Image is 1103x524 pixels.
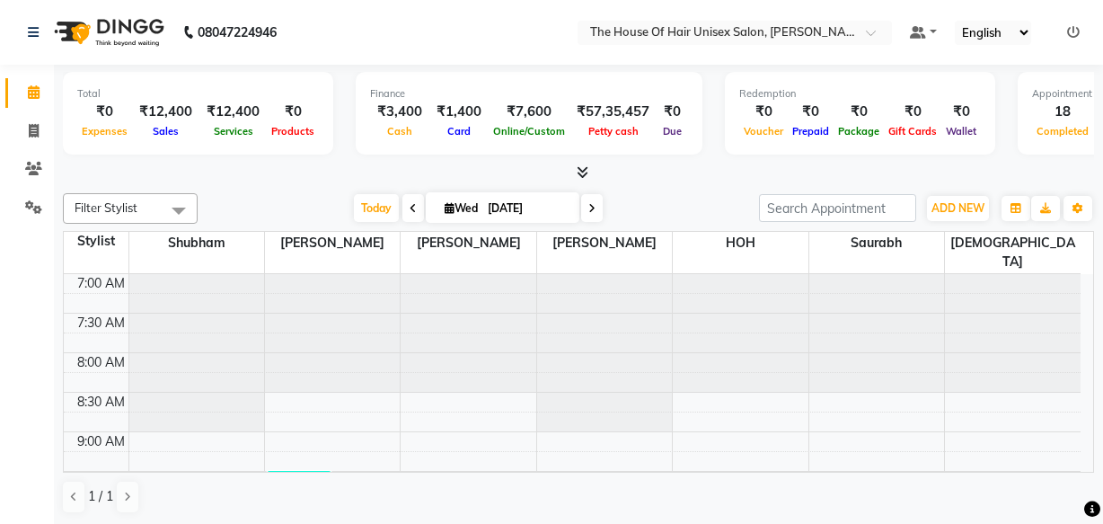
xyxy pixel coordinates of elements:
[132,102,199,122] div: ₹12,400
[489,102,569,122] div: ₹7,600
[370,86,688,102] div: Finance
[482,195,572,222] input: 2025-09-03
[74,353,128,372] div: 8:00 AM
[739,86,981,102] div: Redemption
[443,125,475,138] span: Card
[884,102,941,122] div: ₹0
[759,194,916,222] input: Search Appointment
[75,200,137,215] span: Filter Stylist
[657,102,688,122] div: ₹0
[199,102,267,122] div: ₹12,400
[77,102,132,122] div: ₹0
[148,125,183,138] span: Sales
[88,487,113,506] span: 1 / 1
[440,201,482,215] span: Wed
[198,7,277,58] b: 08047224946
[267,125,319,138] span: Products
[64,232,128,251] div: Stylist
[809,232,944,254] span: Saurabh
[834,102,884,122] div: ₹0
[401,232,535,254] span: [PERSON_NAME]
[74,274,128,293] div: 7:00 AM
[1032,125,1093,138] span: Completed
[927,196,989,221] button: ADD NEW
[429,102,489,122] div: ₹1,400
[584,125,643,138] span: Petty cash
[941,102,981,122] div: ₹0
[129,232,264,254] span: Shubham
[658,125,686,138] span: Due
[941,125,981,138] span: Wallet
[569,102,657,122] div: ₹57,35,457
[834,125,884,138] span: Package
[77,86,319,102] div: Total
[74,393,128,412] div: 8:30 AM
[884,125,941,138] span: Gift Cards
[77,125,132,138] span: Expenses
[1032,102,1093,122] div: 18
[489,125,569,138] span: Online/Custom
[46,7,169,58] img: logo
[537,232,672,254] span: [PERSON_NAME]
[74,314,128,333] div: 7:30 AM
[788,125,834,138] span: Prepaid
[265,232,400,254] span: [PERSON_NAME]
[370,102,429,122] div: ₹3,400
[209,125,258,138] span: Services
[383,125,417,138] span: Cash
[739,125,788,138] span: Voucher
[945,232,1081,273] span: [DEMOGRAPHIC_DATA]
[74,432,128,451] div: 9:00 AM
[788,102,834,122] div: ₹0
[354,194,399,222] span: Today
[931,201,984,215] span: ADD NEW
[739,102,788,122] div: ₹0
[673,232,807,254] span: HOH
[267,102,319,122] div: ₹0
